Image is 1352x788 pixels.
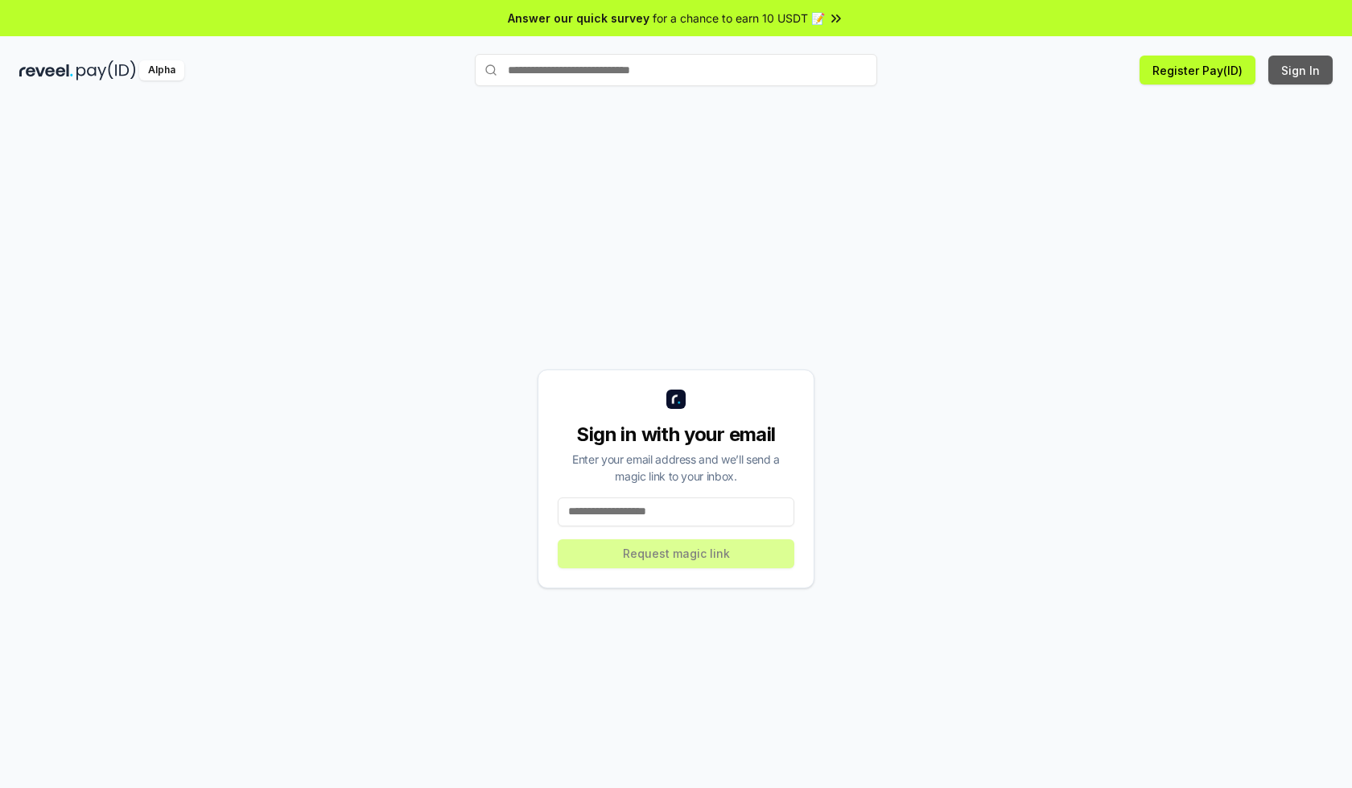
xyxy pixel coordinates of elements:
span: for a chance to earn 10 USDT 📝 [653,10,825,27]
div: Enter your email address and we’ll send a magic link to your inbox. [558,451,794,485]
div: Sign in with your email [558,422,794,448]
img: pay_id [76,60,136,80]
img: reveel_dark [19,60,73,80]
div: Alpha [139,60,184,80]
span: Answer our quick survey [508,10,649,27]
img: logo_small [666,390,686,409]
button: Sign In [1268,56,1333,85]
button: Register Pay(ID) [1140,56,1255,85]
